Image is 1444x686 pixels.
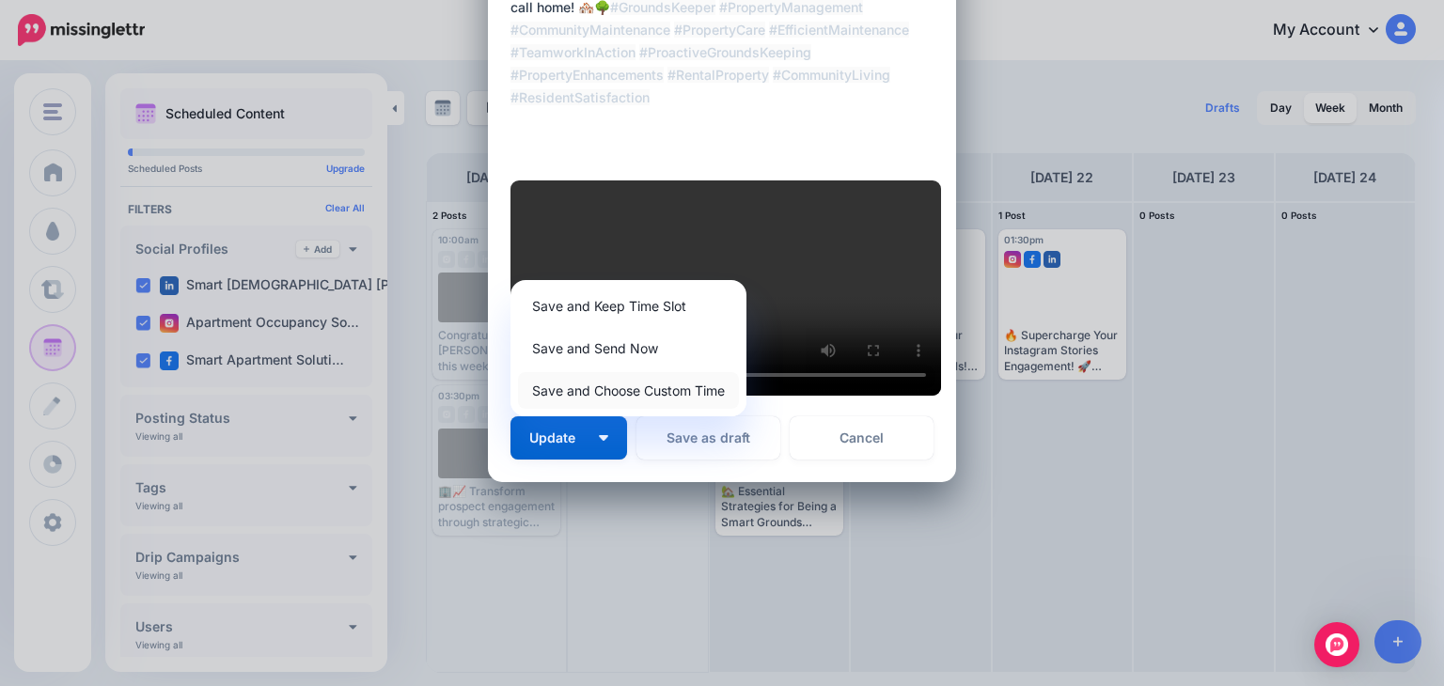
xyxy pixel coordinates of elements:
a: Save and Keep Time Slot [518,288,739,324]
button: Update [510,416,627,460]
div: Open Intercom Messenger [1314,622,1359,667]
button: Save as draft [636,416,780,460]
a: Save and Choose Custom Time [518,372,739,409]
div: Update [510,280,746,416]
img: arrow-down-white.png [599,435,608,441]
a: Cancel [790,416,934,460]
a: Save and Send Now [518,330,739,366]
span: Update [529,431,589,444]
